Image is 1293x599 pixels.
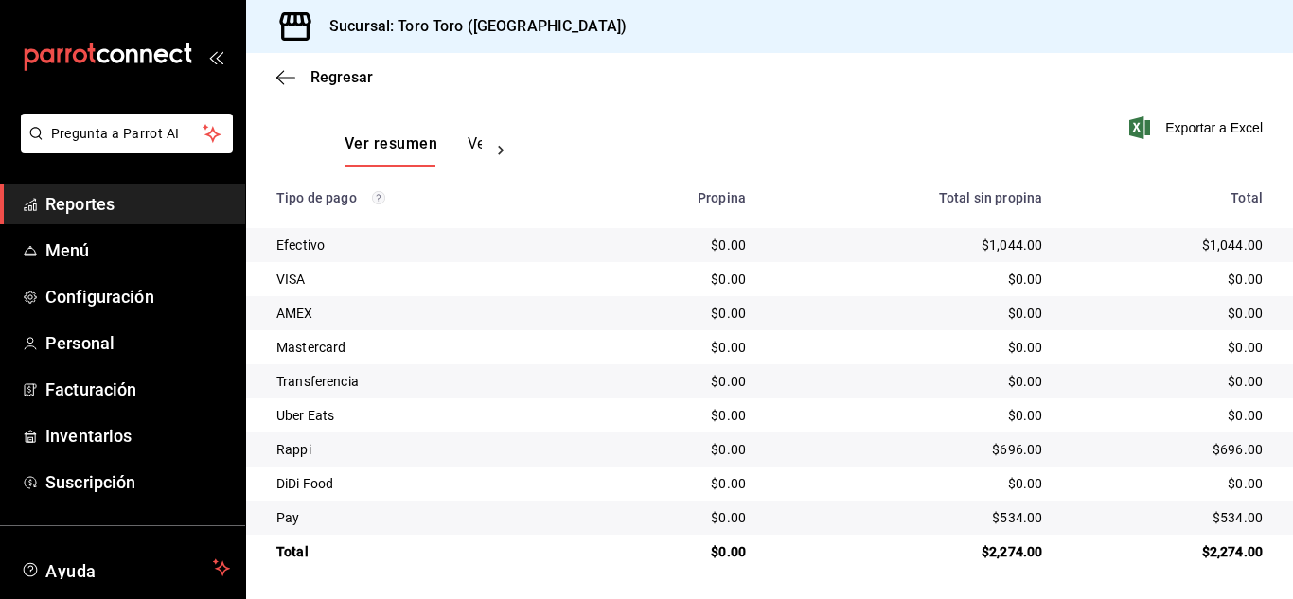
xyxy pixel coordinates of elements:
[602,542,746,561] div: $0.00
[602,190,746,205] div: Propina
[21,114,233,153] button: Pregunta a Parrot AI
[776,270,1042,289] div: $0.00
[602,270,746,289] div: $0.00
[276,372,572,391] div: Transferencia
[276,474,572,493] div: DiDi Food
[1072,508,1263,527] div: $534.00
[13,137,233,157] a: Pregunta a Parrot AI
[602,236,746,255] div: $0.00
[45,284,230,309] span: Configuración
[310,68,373,86] span: Regresar
[276,304,572,323] div: AMEX
[276,508,572,527] div: Pay
[602,304,746,323] div: $0.00
[776,190,1042,205] div: Total sin propina
[51,124,204,144] span: Pregunta a Parrot AI
[276,270,572,289] div: VISA
[602,406,746,425] div: $0.00
[776,440,1042,459] div: $696.00
[776,304,1042,323] div: $0.00
[776,406,1042,425] div: $0.00
[276,542,572,561] div: Total
[1072,440,1263,459] div: $696.00
[314,15,627,38] h3: Sucursal: Toro Toro ([GEOGRAPHIC_DATA])
[468,134,539,167] button: Ver pagos
[345,134,482,167] div: navigation tabs
[1072,338,1263,357] div: $0.00
[345,134,437,167] button: Ver resumen
[276,236,572,255] div: Efectivo
[602,508,746,527] div: $0.00
[1072,542,1263,561] div: $2,274.00
[1072,236,1263,255] div: $1,044.00
[45,423,230,449] span: Inventarios
[1072,270,1263,289] div: $0.00
[1133,116,1263,139] button: Exportar a Excel
[45,238,230,263] span: Menú
[45,377,230,402] span: Facturación
[776,474,1042,493] div: $0.00
[602,338,746,357] div: $0.00
[276,190,572,205] div: Tipo de pago
[276,338,572,357] div: Mastercard
[602,474,746,493] div: $0.00
[45,556,205,579] span: Ayuda
[602,372,746,391] div: $0.00
[776,338,1042,357] div: $0.00
[372,191,385,204] svg: Los pagos realizados con Pay y otras terminales son montos brutos.
[1072,406,1263,425] div: $0.00
[776,372,1042,391] div: $0.00
[1072,474,1263,493] div: $0.00
[776,542,1042,561] div: $2,274.00
[45,191,230,217] span: Reportes
[45,469,230,495] span: Suscripción
[276,68,373,86] button: Regresar
[45,330,230,356] span: Personal
[276,440,572,459] div: Rappi
[1072,304,1263,323] div: $0.00
[776,236,1042,255] div: $1,044.00
[276,406,572,425] div: Uber Eats
[208,49,223,64] button: open_drawer_menu
[602,440,746,459] div: $0.00
[1072,190,1263,205] div: Total
[776,508,1042,527] div: $534.00
[1072,372,1263,391] div: $0.00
